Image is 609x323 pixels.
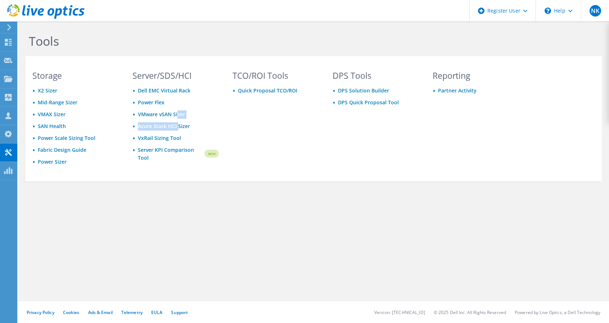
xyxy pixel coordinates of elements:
a: SAN Health [38,123,66,129]
a: Server KPI Comparison Tool [138,146,203,162]
svg: \n [545,8,551,14]
a: Support [171,309,188,315]
h3: DPS Tools [333,72,419,79]
a: Cookies [63,309,80,315]
li: Powered by Live Optics, a Dell Technology [515,309,600,315]
h1: Tools [29,33,515,49]
a: Privacy Policy [27,309,54,315]
a: X2 Sizer [38,87,57,94]
a: Azure Stack HCI Sizer [138,123,190,129]
h3: Reporting [433,72,519,79]
a: DPS Quick Proposal Tool [338,99,399,106]
span: NK [590,5,601,17]
img: new-badge.svg [203,145,219,162]
a: Partner Activity [438,87,477,94]
a: VxRail Sizing Tool [138,135,181,141]
h3: Storage [32,72,119,79]
a: Fabric Design Guide [38,146,86,153]
a: VMAX Sizer [38,111,66,118]
a: EULA [151,309,162,315]
a: VMware vSAN Sizer [138,111,185,118]
h3: Server/SDS/HCI [132,72,219,79]
a: Dell EMC Virtual Rack [138,87,190,94]
a: Power Sizer [38,158,67,165]
a: Power Flex [138,99,164,106]
a: Ads & Email [88,309,113,315]
a: DPS Solution Builder [338,87,389,94]
a: Mid-Range Sizer [38,99,77,106]
li: Version: [TECHNICAL_ID] [374,309,425,315]
a: Quick Proposal TCO/ROI [238,87,297,94]
a: Telemetry [121,309,143,315]
li: © 2025 Dell Inc. All Rights Reserved [434,309,506,315]
h3: TCO/ROI Tools [233,72,319,79]
a: Power Scale Sizing Tool [38,135,95,141]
